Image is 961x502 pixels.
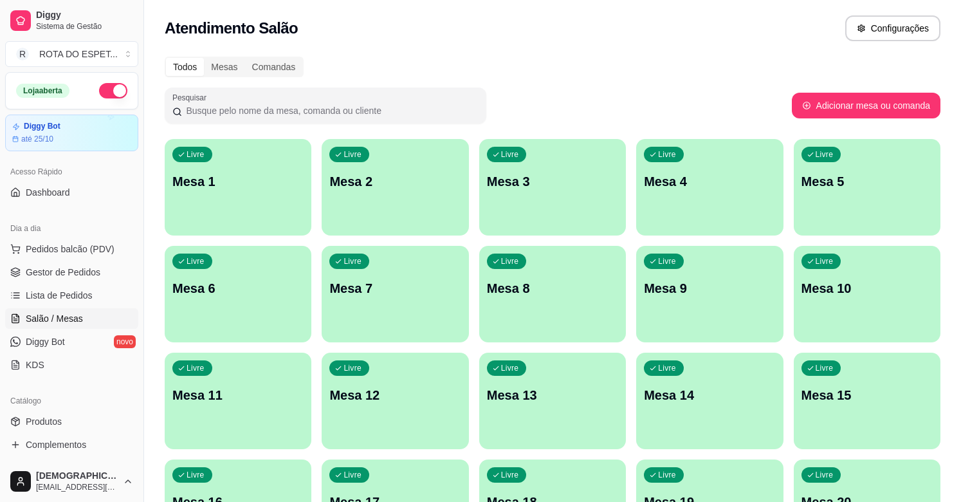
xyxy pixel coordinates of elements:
[487,279,618,297] p: Mesa 8
[501,363,519,373] p: Livre
[187,256,205,266] p: Livre
[5,466,138,497] button: [DEMOGRAPHIC_DATA][EMAIL_ADDRESS][DOMAIN_NAME]
[644,279,775,297] p: Mesa 9
[36,470,118,482] span: [DEMOGRAPHIC_DATA]
[501,470,519,480] p: Livre
[5,5,138,36] a: DiggySistema de Gestão
[5,308,138,329] a: Salão / Mesas
[322,353,468,449] button: LivreMesa 12
[343,363,362,373] p: Livre
[36,21,133,32] span: Sistema de Gestão
[21,134,53,144] article: até 25/10
[487,386,618,404] p: Mesa 13
[816,363,834,373] p: Livre
[5,218,138,239] div: Dia a dia
[487,172,618,191] p: Mesa 3
[343,470,362,480] p: Livre
[636,353,783,449] button: LivreMesa 14
[26,438,86,451] span: Complementos
[794,139,940,236] button: LivreMesa 5
[329,172,461,191] p: Mesa 2
[172,92,211,103] label: Pesquisar
[165,246,311,342] button: LivreMesa 6
[343,149,362,160] p: Livre
[801,279,933,297] p: Mesa 10
[36,10,133,21] span: Diggy
[165,18,298,39] h2: Atendimento Salão
[36,482,118,492] span: [EMAIL_ADDRESS][DOMAIN_NAME]
[644,386,775,404] p: Mesa 14
[636,246,783,342] button: LivreMesa 9
[816,149,834,160] p: Livre
[182,104,479,117] input: Pesquisar
[172,279,304,297] p: Mesa 6
[329,386,461,404] p: Mesa 12
[501,256,519,266] p: Livre
[172,172,304,191] p: Mesa 1
[99,83,127,98] button: Alterar Status
[26,415,62,428] span: Produtos
[658,470,676,480] p: Livre
[658,256,676,266] p: Livre
[479,353,626,449] button: LivreMesa 13
[26,243,114,256] span: Pedidos balcão (PDV)
[816,470,834,480] p: Livre
[5,262,138,283] a: Gestor de Pedidos
[26,266,100,279] span: Gestor de Pedidos
[24,122,60,131] article: Diggy Bot
[322,139,468,236] button: LivreMesa 2
[5,115,138,151] a: Diggy Botaté 25/10
[5,41,138,67] button: Select a team
[172,386,304,404] p: Mesa 11
[39,48,118,60] div: ROTA DO ESPET ...
[165,139,311,236] button: LivreMesa 1
[636,139,783,236] button: LivreMesa 4
[204,58,244,76] div: Mesas
[794,353,940,449] button: LivreMesa 15
[479,246,626,342] button: LivreMesa 8
[5,239,138,259] button: Pedidos balcão (PDV)
[5,331,138,352] a: Diggy Botnovo
[658,363,676,373] p: Livre
[801,386,933,404] p: Mesa 15
[187,470,205,480] p: Livre
[5,391,138,411] div: Catálogo
[26,358,44,371] span: KDS
[792,93,940,118] button: Adicionar mesa ou comanda
[16,48,29,60] span: R
[501,149,519,160] p: Livre
[5,285,138,306] a: Lista de Pedidos
[187,149,205,160] p: Livre
[5,162,138,182] div: Acesso Rápido
[26,335,65,348] span: Diggy Bot
[5,355,138,375] a: KDS
[845,15,940,41] button: Configurações
[16,84,69,98] div: Loja aberta
[26,186,70,199] span: Dashboard
[5,434,138,455] a: Complementos
[343,256,362,266] p: Livre
[644,172,775,191] p: Mesa 4
[794,246,940,342] button: LivreMesa 10
[187,363,205,373] p: Livre
[322,246,468,342] button: LivreMesa 7
[165,353,311,449] button: LivreMesa 11
[816,256,834,266] p: Livre
[801,172,933,191] p: Mesa 5
[329,279,461,297] p: Mesa 7
[245,58,303,76] div: Comandas
[26,289,93,302] span: Lista de Pedidos
[26,312,83,325] span: Salão / Mesas
[658,149,676,160] p: Livre
[479,139,626,236] button: LivreMesa 3
[5,182,138,203] a: Dashboard
[5,411,138,432] a: Produtos
[166,58,204,76] div: Todos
